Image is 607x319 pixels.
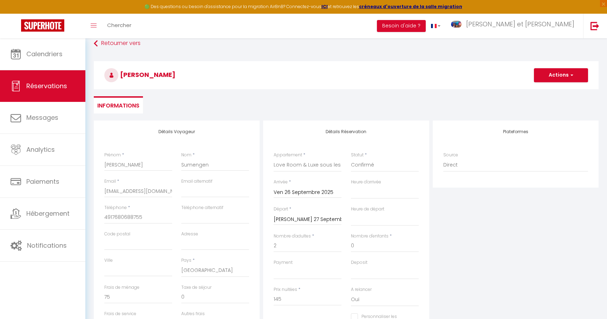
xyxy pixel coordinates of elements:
[351,286,372,293] label: A relancer
[104,152,121,158] label: Prénom
[104,311,136,317] label: Frais de service
[21,19,64,32] img: Super Booking
[104,70,175,79] span: [PERSON_NAME]
[443,129,588,134] h4: Plateformes
[377,20,426,32] button: Besoin d'aide ?
[351,152,364,158] label: Statut
[534,68,588,82] button: Actions
[181,257,191,264] label: Pays
[94,37,599,50] a: Retourner vers
[26,145,55,154] span: Analytics
[94,96,143,113] li: Informations
[181,152,191,158] label: Nom
[274,179,288,185] label: Arrivée
[104,231,130,237] label: Code postal
[6,3,27,24] button: Ouvrir le widget de chat LiveChat
[181,284,211,291] label: Taxe de séjour
[351,179,381,185] label: Heure d'arrivée
[181,204,223,211] label: Téléphone alternatif
[274,152,302,158] label: Appartement
[26,209,70,218] span: Hébergement
[351,233,389,240] label: Nombre d'enfants
[590,21,599,30] img: logout
[274,206,288,213] label: Départ
[274,286,297,293] label: Prix nuitées
[466,20,574,28] span: [PERSON_NAME] et [PERSON_NAME]
[351,259,367,266] label: Deposit
[27,241,67,250] span: Notifications
[274,233,311,240] label: Nombre d'adultes
[26,113,58,122] span: Messages
[181,311,205,317] label: Autres frais
[446,14,583,38] a: ... [PERSON_NAME] et [PERSON_NAME]
[321,4,328,9] a: ICI
[181,231,198,237] label: Adresse
[26,177,59,186] span: Paiements
[104,129,249,134] h4: Détails Voyageur
[26,50,63,58] span: Calendriers
[107,21,131,29] span: Chercher
[26,82,67,90] span: Réservations
[274,259,293,266] label: Payment
[451,21,462,28] img: ...
[104,284,139,291] label: Frais de ménage
[104,178,116,185] label: Email
[181,178,213,185] label: Email alternatif
[104,257,113,264] label: Ville
[102,14,137,38] a: Chercher
[359,4,462,9] a: créneaux d'ouverture de la salle migration
[274,129,418,134] h4: Détails Réservation
[104,204,127,211] label: Téléphone
[443,152,458,158] label: Source
[351,206,384,213] label: Heure de départ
